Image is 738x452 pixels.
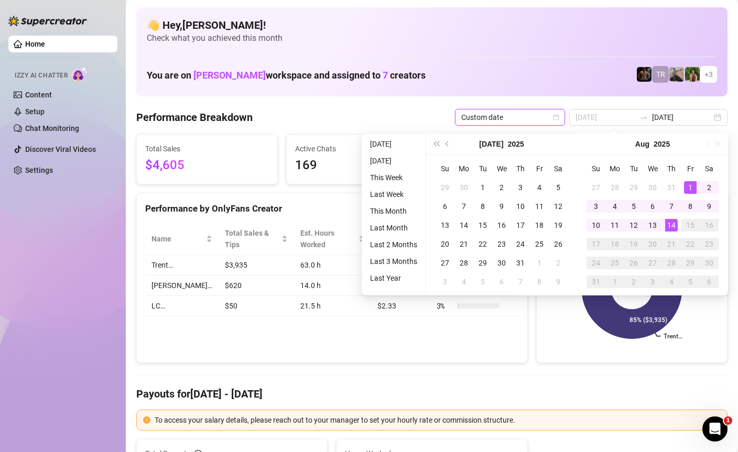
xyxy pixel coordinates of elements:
[511,159,530,178] th: Th
[533,181,546,194] div: 4
[590,219,602,231] div: 10
[366,238,421,251] li: Last 2 Months
[492,216,511,235] td: 2025-07-16
[681,197,700,216] td: 2025-08-08
[300,227,356,250] div: Est. Hours Worked
[442,134,453,155] button: Previous month (PageUp)
[511,272,530,291] td: 2025-08-07
[703,219,715,231] div: 16
[624,253,643,272] td: 2025-08-26
[605,178,624,197] td: 2025-07-28
[587,216,605,235] td: 2025-08-10
[430,134,442,155] button: Last year (Control + left)
[454,159,473,178] th: Mo
[665,275,678,288] div: 4
[492,272,511,291] td: 2025-08-06
[366,205,421,217] li: This Month
[454,272,473,291] td: 2025-08-04
[646,238,659,250] div: 20
[294,275,371,296] td: 14.0 h
[681,159,700,178] th: Fr
[662,159,681,178] th: Th
[458,238,470,250] div: 21
[495,181,508,194] div: 2
[145,296,219,316] td: LC…
[439,219,451,231] div: 13
[700,197,719,216] td: 2025-08-09
[684,257,697,269] div: 29
[530,272,549,291] td: 2025-08-08
[473,178,492,197] td: 2025-07-01
[643,253,662,272] td: 2025-08-27
[294,296,371,316] td: 21.5 h
[473,216,492,235] td: 2025-07-15
[605,197,624,216] td: 2025-08-04
[627,200,640,213] div: 5
[652,112,712,123] input: End date
[639,113,648,122] span: swap-right
[665,200,678,213] div: 7
[704,69,713,80] span: + 3
[495,238,508,250] div: 23
[145,202,519,216] div: Performance by OnlyFans Creator
[476,181,489,194] div: 1
[25,166,53,174] a: Settings
[587,253,605,272] td: 2025-08-24
[700,253,719,272] td: 2025-08-30
[492,178,511,197] td: 2025-07-02
[703,200,715,213] div: 9
[436,235,454,253] td: 2025-07-20
[366,255,421,268] li: Last 3 Months
[511,216,530,235] td: 2025-07-17
[605,159,624,178] th: Mo
[145,223,219,255] th: Name
[724,416,732,425] span: 1
[473,159,492,178] th: Tu
[665,181,678,194] div: 31
[436,253,454,272] td: 2025-07-27
[436,216,454,235] td: 2025-07-13
[219,296,294,316] td: $50
[143,416,150,424] span: exclamation-circle
[703,238,715,250] div: 23
[25,124,79,133] a: Chat Monitoring
[514,200,527,213] div: 10
[549,159,568,178] th: Sa
[492,197,511,216] td: 2025-07-09
[624,216,643,235] td: 2025-08-12
[366,222,421,234] li: Last Month
[643,235,662,253] td: 2025-08-20
[590,238,602,250] div: 17
[136,387,728,401] h4: Payouts for [DATE] - [DATE]
[458,219,470,231] div: 14
[294,255,371,275] td: 63.0 h
[454,178,473,197] td: 2025-06-30
[684,200,697,213] div: 8
[684,275,697,288] div: 5
[136,110,253,125] h4: Performance Breakdown
[654,134,670,155] button: Choose a year
[665,238,678,250] div: 21
[664,333,682,340] text: Trent…
[587,272,605,291] td: 2025-08-31
[552,200,565,213] div: 12
[605,253,624,272] td: 2025-08-25
[646,219,659,231] div: 13
[553,114,559,120] span: calendar
[530,159,549,178] th: Fr
[439,181,451,194] div: 29
[549,272,568,291] td: 2025-08-09
[366,272,421,284] li: Last Year
[492,235,511,253] td: 2025-07-23
[662,216,681,235] td: 2025-08-14
[609,181,621,194] div: 28
[366,171,421,184] li: This Week
[219,255,294,275] td: $3,935
[665,219,678,231] div: 14
[665,257,678,269] div: 28
[473,253,492,272] td: 2025-07-29
[643,216,662,235] td: 2025-08-13
[590,181,602,194] div: 27
[155,414,721,426] div: To access your salary details, please reach out to your manager to set your hourly rate or commis...
[624,159,643,178] th: Tu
